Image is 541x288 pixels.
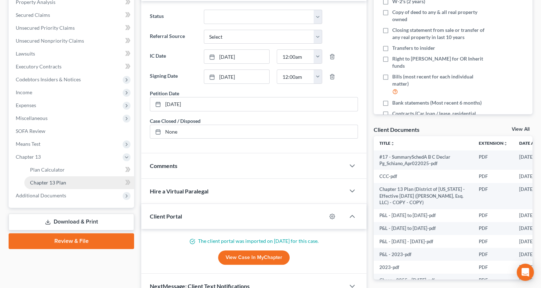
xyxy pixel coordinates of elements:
[146,69,200,84] label: Signing Date
[392,44,435,52] span: Transfers to insider
[218,250,290,265] a: View Case in MyChapter
[30,167,65,173] span: Plan Calculator
[150,237,358,245] p: The client portal was imported on [DATE] for this case.
[146,49,200,64] label: IC Date
[16,25,75,31] span: Unsecured Priority Claims
[16,12,50,18] span: Secured Claims
[473,235,513,248] td: PDF
[204,50,270,63] a: [DATE]
[374,150,473,170] td: #17 - SummarySchedA B C Declar Pg_Schiano_Apr022025-pdf
[16,141,40,147] span: Means Test
[16,192,66,198] span: Additional Documents
[30,179,66,186] span: Chapter 13 Plan
[374,261,473,274] td: 2023-pdf
[390,141,395,146] i: unfold_more
[24,163,134,176] a: Plan Calculator
[392,9,487,23] span: Copy of deed to any & all real property owned
[392,99,482,106] span: Bank statements (Most recent 6 months)
[9,233,134,249] a: Review & File
[374,222,473,235] td: P&L - [DATE] to [DATE]-pdf
[204,70,270,83] a: [DATE]
[150,97,358,111] a: [DATE]
[473,183,513,209] td: PDF
[16,38,84,44] span: Unsecured Nonpriority Claims
[150,188,208,195] span: Hire a Virtual Paralegal
[517,264,534,281] div: Open Intercom Messenger
[150,125,358,139] a: None
[392,110,487,124] span: Contracts (Car loan / lease, residential lease, furniture purchase / lease)
[473,170,513,183] td: PDF
[16,76,81,82] span: Codebtors Insiders & Notices
[277,70,314,83] input: -- : --
[503,141,508,146] i: unfold_more
[16,51,35,57] span: Lawsuits
[146,10,200,24] label: Status
[16,89,32,95] span: Income
[10,9,134,21] a: Secured Claims
[473,274,513,287] td: PDF
[374,209,473,222] td: P&L - [DATE] to [DATE]-pdf
[374,248,473,261] td: P&L - 2023-pdf
[16,115,48,121] span: Miscellaneous
[374,126,419,133] div: Client Documents
[150,162,177,169] span: Comments
[10,34,134,47] a: Unsecured Nonpriority Claims
[146,30,200,44] label: Referral Source
[150,117,201,125] div: Case Closed / Disposed
[379,140,395,146] a: Titleunfold_more
[10,60,134,73] a: Executory Contracts
[374,170,473,183] td: CCC-pdf
[392,27,487,41] span: Closing statement from sale or transfer of any real property in last 10 years
[16,154,41,160] span: Chapter 13
[10,47,134,60] a: Lawsuits
[473,150,513,170] td: PDF
[10,21,134,34] a: Unsecured Priority Claims
[374,235,473,248] td: P&L - [DATE] - [DATE]-pdf
[277,50,314,63] input: -- : --
[374,274,473,287] td: Chase - 8055 - [DATE]-pdf
[16,63,62,69] span: Executory Contracts
[473,261,513,274] td: PDF
[479,140,508,146] a: Extensionunfold_more
[10,125,134,138] a: SOFA Review
[150,213,182,220] span: Client Portal
[392,73,487,87] span: Bills (most recent for each individual matter)
[392,55,487,69] span: Right to [PERSON_NAME] for OR Inherit funds
[150,90,179,97] div: Petition Date
[473,209,513,222] td: PDF
[473,222,513,235] td: PDF
[24,176,134,189] a: Chapter 13 Plan
[473,248,513,261] td: PDF
[374,183,473,209] td: Chapter 13 Plan (District of [US_STATE] - Effective [DATE] ([PERSON_NAME], Esq. LLC) - COPY - COPY)
[512,127,530,132] a: View All
[9,213,134,230] a: Download & Print
[16,102,36,108] span: Expenses
[16,128,45,134] span: SOFA Review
